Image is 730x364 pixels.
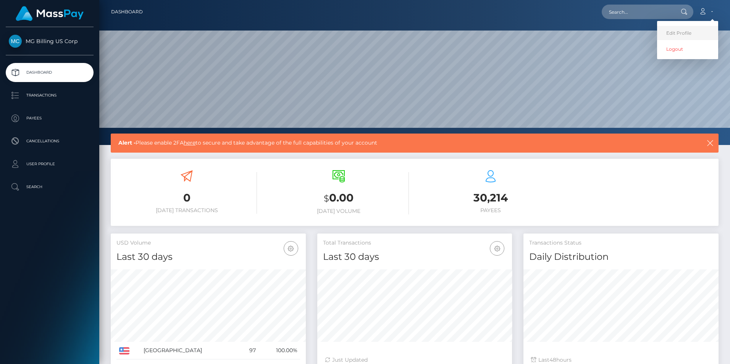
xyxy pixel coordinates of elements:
[529,250,713,264] h4: Daily Distribution
[602,5,673,19] input: Search...
[118,139,136,146] b: Alert -
[116,207,257,214] h6: [DATE] Transactions
[9,90,90,101] p: Transactions
[657,26,718,40] a: Edit Profile
[6,177,94,196] a: Search
[323,250,507,264] h4: Last 30 days
[6,38,94,45] span: MG Billing US Corp
[324,193,329,204] small: $
[141,342,240,359] td: [GEOGRAPHIC_DATA]
[6,86,94,105] a: Transactions
[325,356,505,364] div: Just Updated
[420,190,561,205] h3: 30,214
[9,67,90,78] p: Dashboard
[268,190,409,206] h3: 0.00
[6,132,94,151] a: Cancellations
[9,135,90,147] p: Cancellations
[420,207,561,214] h6: Payees
[9,35,22,48] img: MG Billing US Corp
[6,63,94,82] a: Dashboard
[111,4,143,20] a: Dashboard
[116,190,257,205] h3: 0
[9,158,90,170] p: User Profile
[9,181,90,193] p: Search
[657,42,718,56] a: Logout
[240,342,258,359] td: 97
[549,356,556,363] span: 48
[119,347,129,354] img: US.png
[531,356,711,364] div: Last hours
[116,250,300,264] h4: Last 30 days
[6,109,94,128] a: Payees
[6,155,94,174] a: User Profile
[268,208,409,214] h6: [DATE] Volume
[116,239,300,247] h5: USD Volume
[118,139,646,147] span: Please enable 2FA to secure and take advantage of the full capabilities of your account
[184,139,195,146] a: here
[258,342,300,359] td: 100.00%
[323,239,507,247] h5: Total Transactions
[16,6,84,21] img: MassPay Logo
[9,113,90,124] p: Payees
[529,239,713,247] h5: Transactions Status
